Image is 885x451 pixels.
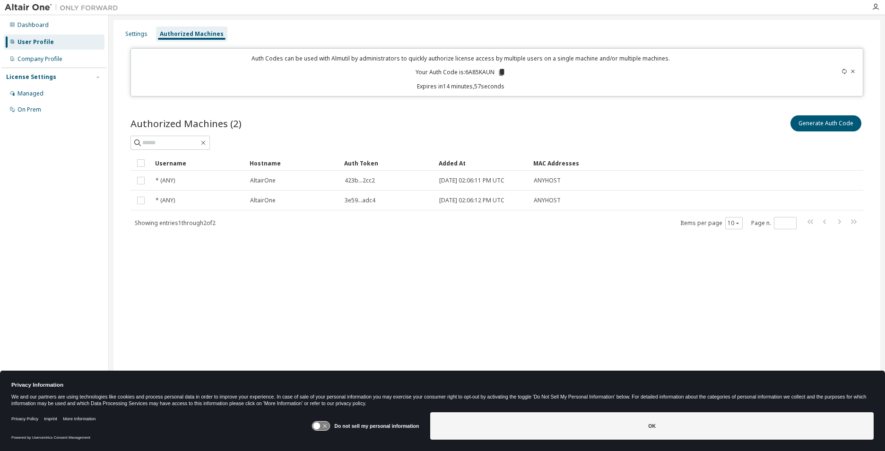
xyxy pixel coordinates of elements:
[533,156,764,171] div: MAC Addresses
[5,3,123,12] img: Altair One
[17,38,54,46] div: User Profile
[135,219,216,227] span: Showing entries 1 through 2 of 2
[250,177,276,184] span: AltairOne
[17,21,49,29] div: Dashboard
[250,197,276,204] span: AltairOne
[17,106,41,113] div: On Prem
[156,197,175,204] span: * (ANY)
[680,217,743,229] span: Items per page
[345,197,375,204] span: 3e59...adc4
[250,156,337,171] div: Hostname
[790,115,861,131] button: Generate Auth Code
[439,197,504,204] span: [DATE] 02:06:12 PM UTC
[345,177,375,184] span: 423b...2cc2
[156,177,175,184] span: * (ANY)
[416,68,506,77] p: Your Auth Code is: 6A85KAUN
[130,117,242,130] span: Authorized Machines (2)
[137,82,785,90] p: Expires in 14 minutes, 57 seconds
[155,156,242,171] div: Username
[6,73,56,81] div: License Settings
[751,217,797,229] span: Page n.
[439,177,504,184] span: [DATE] 02:06:11 PM UTC
[439,156,526,171] div: Added At
[534,177,561,184] span: ANYHOST
[137,54,785,62] p: Auth Codes can be used with Almutil by administrators to quickly authorize license access by mult...
[160,30,224,38] div: Authorized Machines
[17,55,62,63] div: Company Profile
[17,90,43,97] div: Managed
[728,219,740,227] button: 10
[125,30,147,38] div: Settings
[344,156,431,171] div: Auth Token
[534,197,561,204] span: ANYHOST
